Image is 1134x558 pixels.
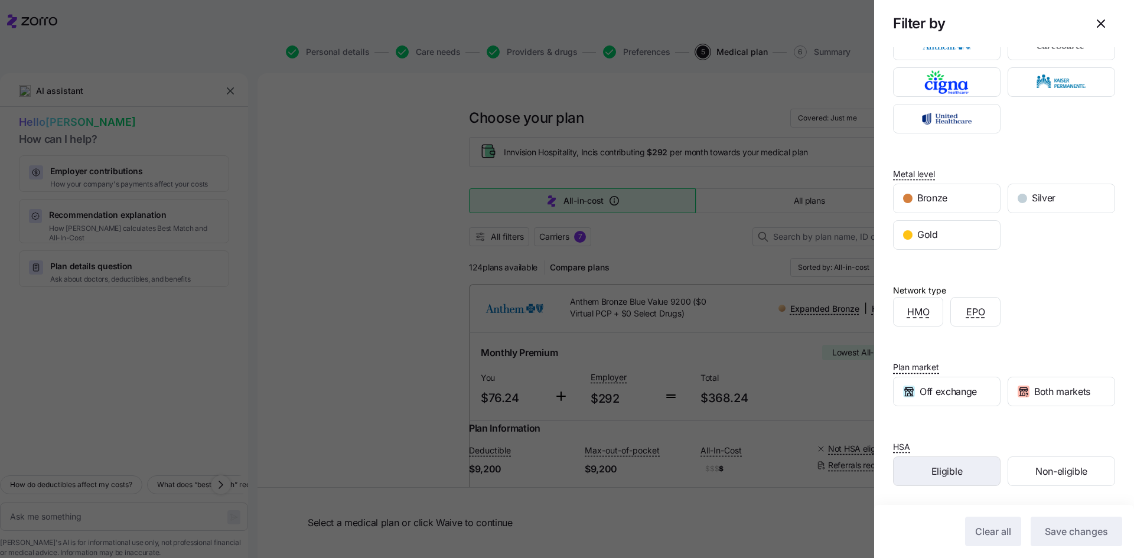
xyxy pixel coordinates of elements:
[917,227,938,242] span: Gold
[907,305,930,319] span: HMO
[893,361,939,373] span: Plan market
[966,305,985,319] span: EPO
[893,284,946,297] div: Network type
[1032,191,1055,205] span: Silver
[917,191,947,205] span: Bronze
[904,107,990,130] img: UnitedHealthcare
[893,168,935,180] span: Metal level
[1035,464,1087,479] span: Non-eligible
[893,14,1077,32] h1: Filter by
[965,517,1021,546] button: Clear all
[920,384,977,399] span: Off exchange
[1045,524,1108,539] span: Save changes
[931,464,962,479] span: Eligible
[893,441,910,453] span: HSA
[1034,384,1090,399] span: Both markets
[1018,70,1105,94] img: Kaiser Permanente
[1031,517,1122,546] button: Save changes
[975,524,1011,539] span: Clear all
[904,70,990,94] img: Cigna Healthcare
